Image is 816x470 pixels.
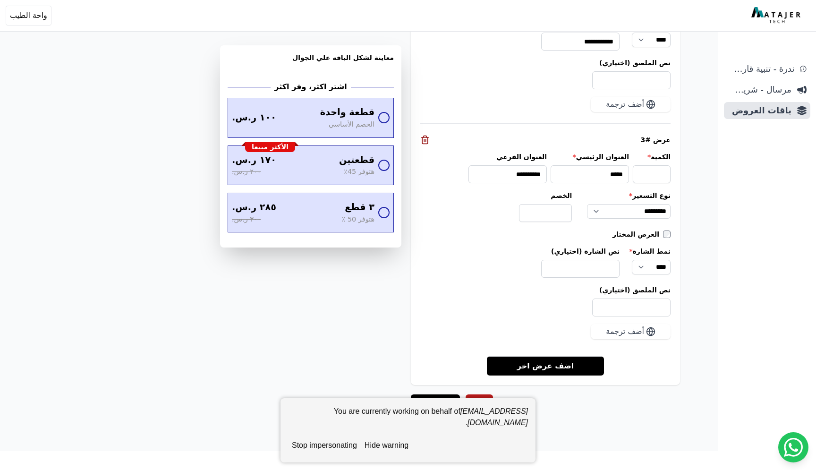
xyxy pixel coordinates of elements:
[288,406,528,436] div: You are currently working on behalf of .
[344,167,374,177] span: هتوفر 45٪
[232,111,276,125] span: ١٠٠ ر.س.
[420,285,671,295] label: نص الملصق (اختياري)
[591,324,671,339] button: أضف ترجمة
[342,214,374,225] span: هتوفر 50 ٪
[728,104,791,117] span: باقات العروض
[606,99,644,110] span: أضف ترجمة
[288,436,361,455] button: stop impersonating
[468,152,547,162] label: العنوان الفرعي
[228,53,394,74] h3: معاينة لشكل الباقه علي الجوال
[633,152,671,162] label: الكمية
[751,7,803,24] img: MatajerTech Logo
[329,120,374,130] span: الخصم الأساسي
[6,6,51,26] button: واحة الطيب
[420,135,671,145] div: عرض #3
[361,436,412,455] button: hide warning
[320,106,374,120] span: قطعة واحدة
[541,247,620,256] label: نص الشارة (اختياري)
[10,10,47,21] span: واحة الطيب
[345,201,374,214] span: ٣ قطع
[420,58,671,68] label: نص الملصق (اختياري)
[728,83,791,96] span: مرسال - شريط دعاية
[245,142,295,153] div: الأكثر مبيعا
[232,167,261,177] span: ٢٠٠ ر.س.
[606,326,644,337] span: أضف ترجمة
[232,154,276,167] span: ١٧٠ ر.س.
[460,407,528,427] em: [EMAIL_ADDRESS][DOMAIN_NAME]
[728,62,794,76] span: ندرة - تنبية قارب علي النفاذ
[232,201,276,214] span: ٢٨٥ ر.س.
[232,214,261,225] span: ٣٠٠ ر.س.
[339,154,374,167] span: قطعتين
[274,81,347,93] h2: اشتر اكثر، وفر اكثر
[487,356,604,376] a: اضف عرض اخر
[587,191,671,200] label: نوع التسعير
[551,152,629,162] label: العنوان الرئيسي
[519,191,572,200] label: الخصم
[591,97,671,112] button: أضف ترجمة
[629,247,671,256] label: نمط الشارة
[612,230,663,239] label: العرض المختار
